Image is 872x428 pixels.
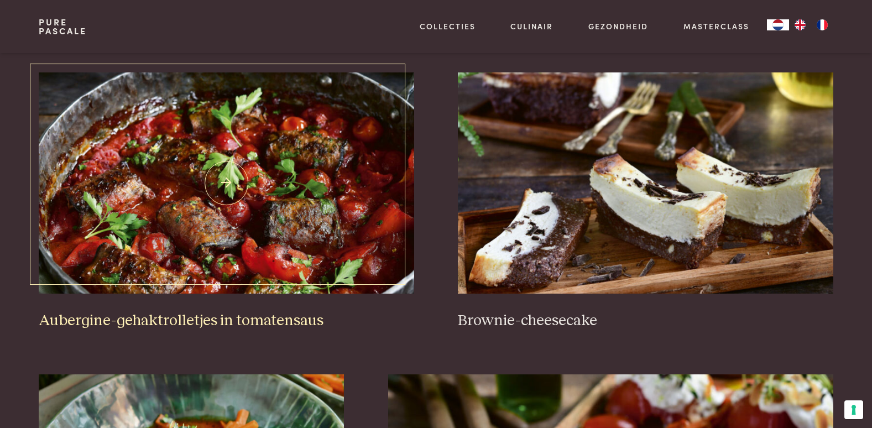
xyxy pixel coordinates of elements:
[683,20,749,32] a: Masterclass
[844,400,863,419] button: Uw voorkeuren voor toestemming voor trackingtechnologieën
[789,19,811,30] a: EN
[39,72,414,294] img: Aubergine-gehaktrolletjes in tomatensaus
[458,72,833,294] img: Brownie-cheesecake
[767,19,789,30] div: Language
[39,72,414,330] a: Aubergine-gehaktrolletjes in tomatensaus Aubergine-gehaktrolletjes in tomatensaus
[588,20,648,32] a: Gezondheid
[39,18,87,35] a: PurePascale
[458,311,833,331] h3: Brownie-cheesecake
[39,311,414,331] h3: Aubergine-gehaktrolletjes in tomatensaus
[811,19,833,30] a: FR
[789,19,833,30] ul: Language list
[420,20,476,32] a: Collecties
[767,19,833,30] aside: Language selected: Nederlands
[510,20,553,32] a: Culinair
[767,19,789,30] a: NL
[458,72,833,330] a: Brownie-cheesecake Brownie-cheesecake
